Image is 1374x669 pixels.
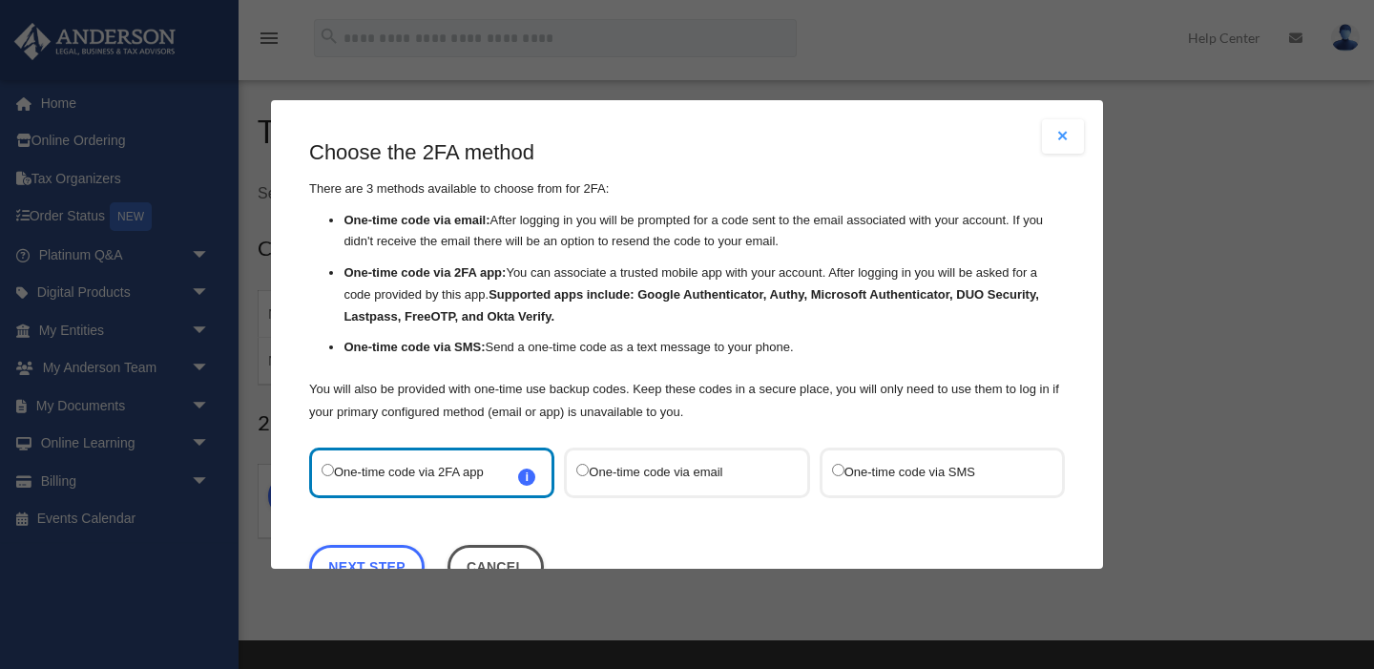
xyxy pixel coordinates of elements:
label: One-time code via email [576,460,778,486]
label: One-time code via SMS [832,460,1033,486]
strong: Supported apps include: Google Authenticator, Authy, Microsoft Authenticator, DUO Security, Lastp... [343,287,1038,324]
li: After logging in you will be prompted for a code sent to the email associated with your account. ... [343,210,1065,254]
input: One-time code via SMS [832,464,844,476]
input: One-time code via email [576,464,589,476]
label: One-time code via 2FA app [322,460,523,486]
p: You will also be provided with one-time use backup codes. Keep these codes in a secure place, you... [309,378,1065,424]
span: i [518,469,535,486]
input: One-time code via 2FA appi [322,464,334,476]
a: Next Step [309,545,425,589]
button: Close this dialog window [448,545,544,589]
strong: One-time code via SMS: [343,340,485,354]
h3: Choose the 2FA method [309,138,1065,168]
strong: One-time code via 2FA app: [343,265,506,280]
li: Send a one-time code as a text message to your phone. [343,337,1065,359]
button: Close modal [1042,119,1084,154]
strong: One-time code via email: [343,213,489,227]
div: There are 3 methods available to choose from for 2FA: [309,138,1065,424]
li: You can associate a trusted mobile app with your account. After logging in you will be asked for ... [343,262,1065,327]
